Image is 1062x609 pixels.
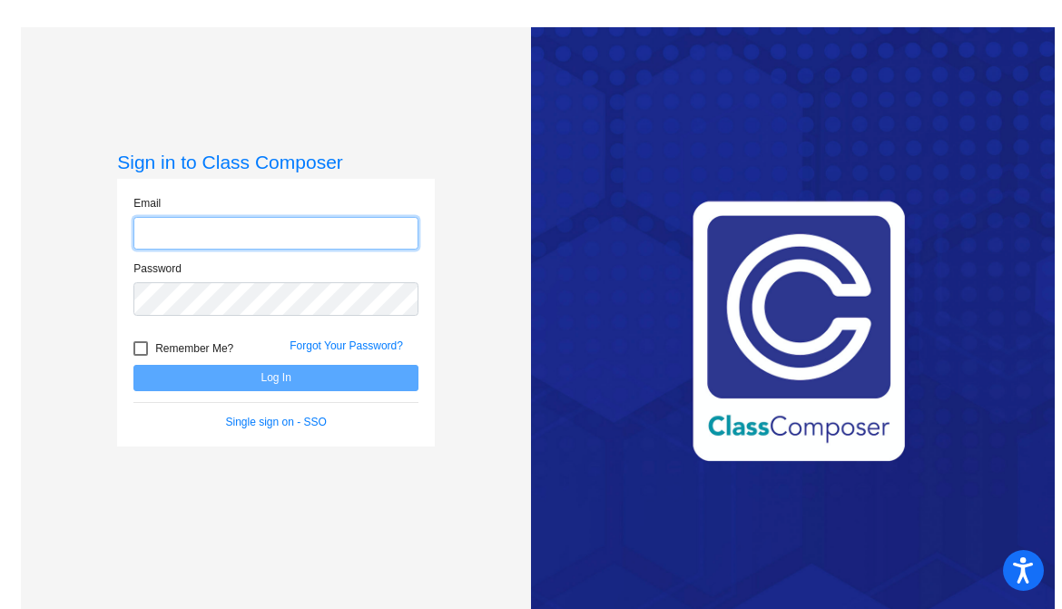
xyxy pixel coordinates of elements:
button: Log In [133,365,418,391]
a: Single sign on - SSO [226,416,327,428]
span: Remember Me? [155,338,233,359]
a: Forgot Your Password? [290,339,403,352]
label: Email [133,195,161,211]
label: Password [133,260,182,277]
h3: Sign in to Class Composer [117,151,435,173]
